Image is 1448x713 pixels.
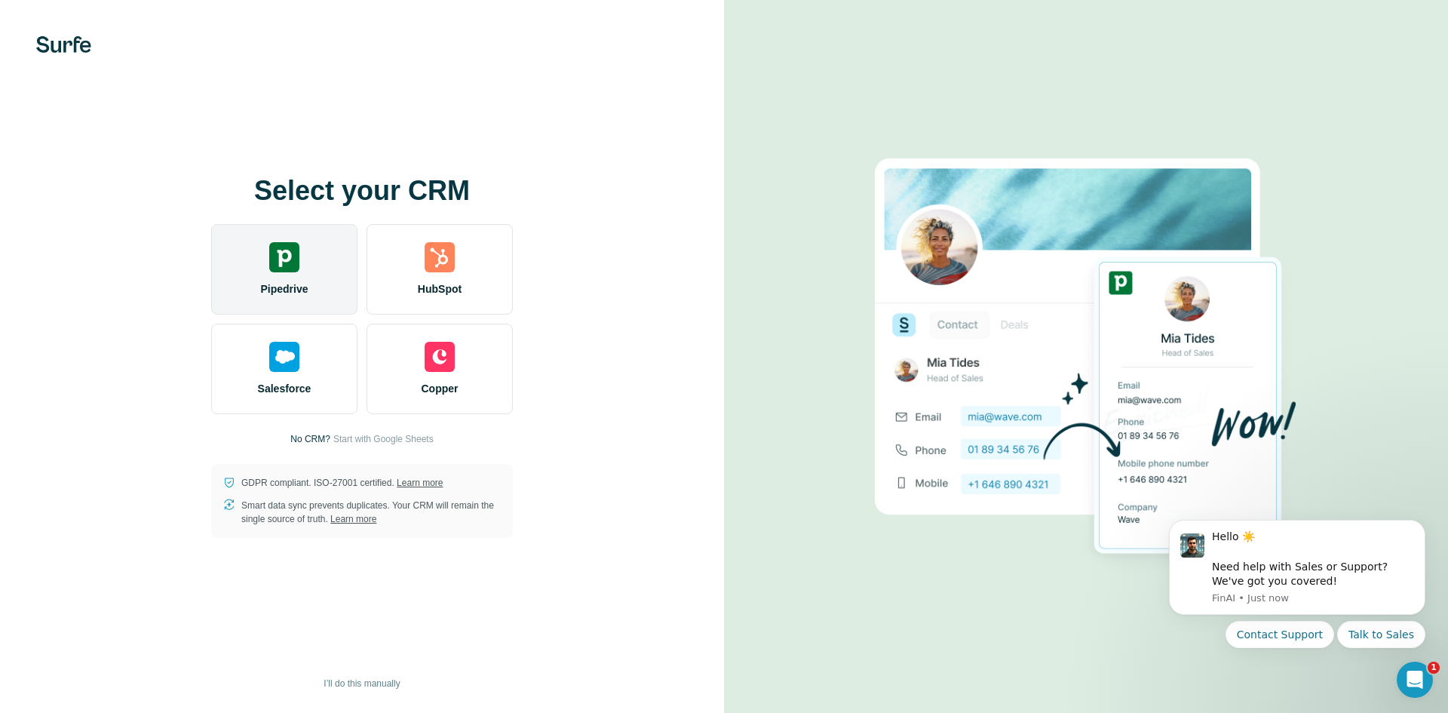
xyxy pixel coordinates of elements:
[290,432,330,446] p: No CRM?
[1428,662,1440,674] span: 1
[258,381,311,396] span: Salesforce
[269,342,299,372] img: salesforce's logo
[241,476,443,490] p: GDPR compliant. ISO-27001 certified.
[313,672,410,695] button: I’ll do this manually
[1146,501,1448,705] iframe: Intercom notifications message
[324,677,400,690] span: I’ll do this manually
[260,281,308,297] span: Pipedrive
[36,36,91,53] img: Surfe's logo
[269,242,299,272] img: pipedrive's logo
[425,342,455,372] img: copper's logo
[1397,662,1433,698] iframe: Intercom live chat
[241,499,501,526] p: Smart data sync prevents duplicates. Your CRM will remain the single source of truth.
[333,432,434,446] button: Start with Google Sheets
[397,478,443,488] a: Learn more
[330,514,376,524] a: Learn more
[422,381,459,396] span: Copper
[425,242,455,272] img: hubspot's logo
[211,176,513,206] h1: Select your CRM
[875,133,1297,581] img: PIPEDRIVE image
[418,281,462,297] span: HubSpot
